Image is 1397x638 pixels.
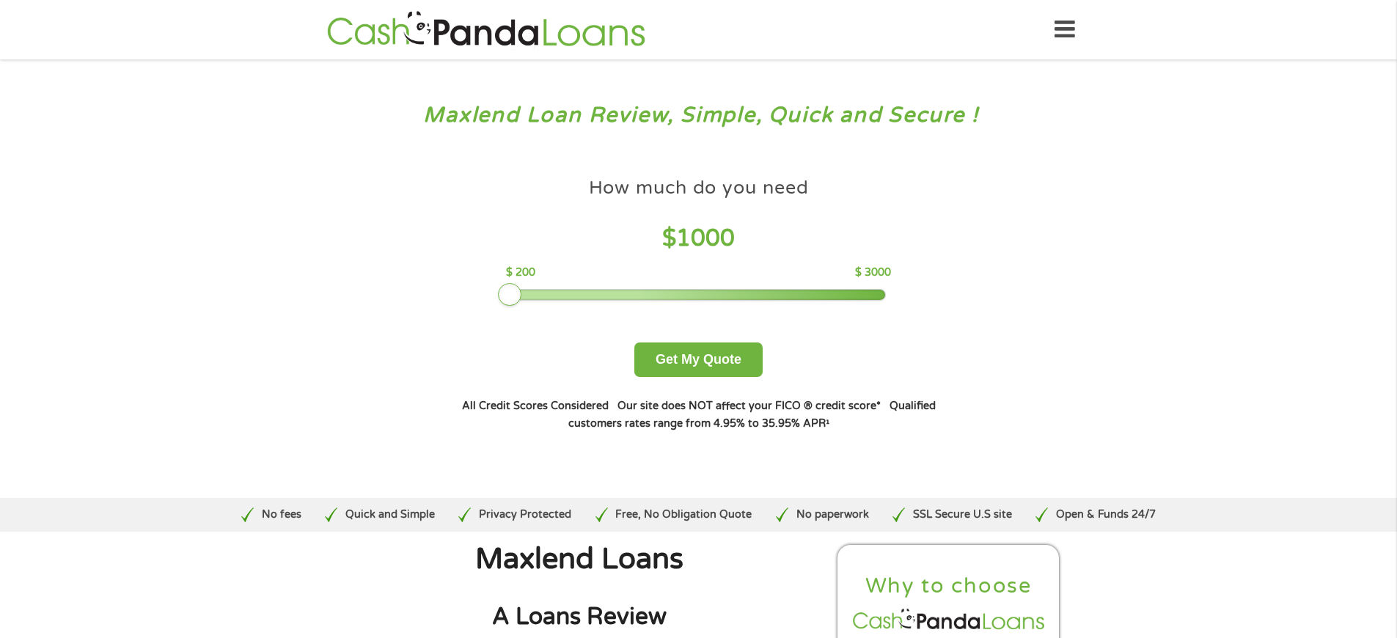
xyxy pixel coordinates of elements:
[475,542,683,576] span: Maxlend Loans
[345,507,435,523] p: Quick and Simple
[262,507,301,523] p: No fees
[323,9,650,51] img: GetLoanNow Logo
[855,265,891,281] p: $ 3000
[479,507,571,523] p: Privacy Protected
[796,507,869,523] p: No paperwork
[336,602,823,632] h2: A Loans Review
[913,507,1012,523] p: SSL Secure U.S site
[634,342,763,377] button: Get My Quote
[506,265,535,281] p: $ 200
[850,573,1048,600] h2: Why to choose
[462,400,609,412] strong: All Credit Scores Considered
[617,400,881,412] strong: Our site does NOT affect your FICO ® credit score*
[676,224,735,252] span: 1000
[615,507,752,523] p: Free, No Obligation Quote
[568,400,936,430] strong: Qualified customers rates range from 4.95% to 35.95% APR¹
[1056,507,1156,523] p: Open & Funds 24/7
[506,224,891,254] h4: $
[589,176,809,200] h4: How much do you need
[43,102,1355,129] h3: Maxlend Loan Review, Simple, Quick and Secure !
